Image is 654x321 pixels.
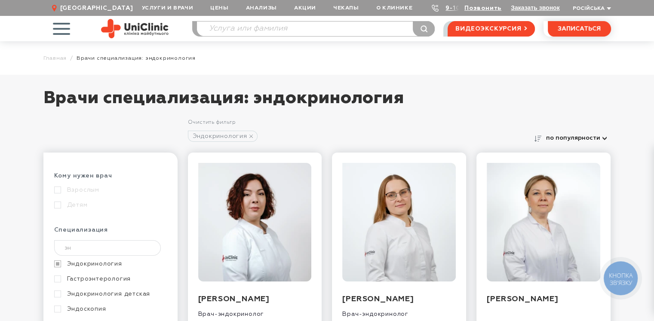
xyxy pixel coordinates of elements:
span: [GEOGRAPHIC_DATA] [60,4,133,12]
div: Кому нужен врач [54,172,167,186]
div: Специализация [54,226,167,240]
div: Врач-эндокринолог [198,304,312,318]
img: Чабанна Елена Сергеевна [487,163,600,281]
button: Російська [571,6,611,12]
span: Врачи специализация: эндокринология [77,55,196,61]
a: [PERSON_NAME] [487,295,558,303]
a: 9-103 [445,5,464,11]
span: записаться [558,26,601,32]
a: видеоэкскурсия [448,21,534,37]
a: [PERSON_NAME] [342,295,414,303]
span: Російська [573,6,605,11]
a: [PERSON_NAME] [198,295,270,303]
button: записаться [548,21,611,37]
a: Гастроэнтерология [54,275,165,283]
img: Деркач Екатерина Сергеевна [342,163,456,281]
button: Заказать звонок [511,4,559,11]
a: Позвонить [464,5,501,11]
div: Врач-эндокринолог [342,304,456,318]
span: КНОПКА ЗВ'ЯЗКУ [609,271,633,287]
input: Услуга или фамилия [197,21,435,36]
a: Главная [43,55,67,61]
a: Эндокринология [188,131,258,142]
a: Эндокринология детская [54,290,165,298]
img: Падафа Валерия Эдуардовна [198,163,312,281]
a: Эндоскопия [54,305,165,313]
button: по популярности [544,132,611,144]
input: Искать [54,240,161,256]
span: видеоэкскурсия [455,21,521,36]
img: Site [101,19,169,38]
a: Очистить фильтр [188,120,236,125]
h1: Врачи специализация: эндокринология [43,88,611,118]
a: Эндокринология [54,260,165,268]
